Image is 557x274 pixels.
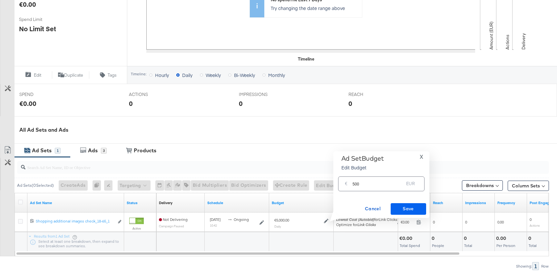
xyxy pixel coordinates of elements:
div: Shopping additional images check_18-65_1 [36,219,114,224]
div: 0 [93,180,104,191]
a: Your Ad Set name. [30,200,122,205]
div: Showing: [516,264,532,269]
span: Monthly [268,72,285,78]
span: Spend Limit [19,16,67,23]
sub: Actions [530,223,540,227]
div: €0.00 [19,99,36,108]
span: 0 [465,220,467,224]
span: SPEND [19,91,68,98]
p: Try changing the date range above [271,5,359,11]
a: Reflects the ability of your Ad Set to achieve delivery based on ad states, schedule and budget. [159,200,172,205]
div: 0.00 [496,235,508,241]
div: 0 [464,235,469,241]
div: €0.00 [399,235,414,241]
span: Total [464,243,472,248]
span: Weekly [206,72,221,78]
button: Breakdowns [462,180,503,191]
button: Tags [89,71,127,79]
div: Optimize for [336,222,397,227]
span: ongoing [234,217,249,222]
span: REACH [348,91,397,98]
div: 1 [55,148,61,154]
div: €5,000.00 [274,218,289,223]
span: X [420,152,423,161]
span: 0 [433,220,435,224]
div: 0 [239,99,243,108]
span: 0 [530,217,532,222]
div: Timeline: [131,72,147,76]
span: ACTIONS [129,91,177,98]
a: Shopping additional images check_18-65_1 [36,219,114,225]
sub: 10:42 [210,223,217,227]
div: No Limit Set [19,24,56,33]
div: Delivery [159,200,172,205]
label: Active [129,226,144,231]
div: Products [134,147,156,154]
sub: Campaign Paused [159,224,184,228]
div: All Ad Sets and Ads [19,126,557,134]
div: 1 [532,262,539,270]
div: Ad Set Budget [341,155,384,162]
button: Column Sets [508,181,549,191]
button: Cancel [355,203,391,215]
a: The average number of times your ad was served to each person. [497,200,524,205]
div: € [342,179,350,191]
a: Shows the current state of your Ad Set. [127,200,154,205]
sub: Daily [274,224,281,228]
button: X [417,155,426,159]
span: Tags [108,72,117,78]
span: Cancel [358,205,388,213]
div: 0 [432,235,436,241]
span: Daily [182,72,192,78]
span: Total [529,243,537,248]
a: Shows when your Ad Set is scheduled to deliver. [207,200,267,205]
span: IMPRESSIONS [239,91,287,98]
div: 0 [129,99,133,108]
span: Save [393,205,424,213]
a: The number of people your ad was served to. [433,200,460,205]
em: Lowest Cost (Autobid) [336,217,374,222]
span: Total Spend [400,243,420,248]
input: Search Ad Set Name, ID or Objective [25,158,501,171]
div: 0 [528,235,533,241]
div: Ad Sets ( 0 Selected) [17,183,54,188]
span: Hourly [155,72,169,78]
span: Edit [34,72,41,78]
div: Row [541,264,549,269]
div: Ads [88,147,98,154]
a: The number of times your ad was served. On mobile apps an ad is counted as served the first time ... [465,200,492,205]
span: [DATE] [210,217,220,222]
span: Bi-Weekly [234,72,255,78]
span: Not Delivering [159,217,188,222]
p: Edit Budget [341,164,384,171]
div: 3 [101,148,107,154]
span: People [432,243,444,248]
button: Save [391,203,426,215]
a: Shows the current budget of Ad Set. [272,200,331,205]
button: Edit [14,71,52,79]
div: Ad Sets [32,147,52,154]
div: 0 [348,99,352,108]
span: Duplicate [64,72,83,78]
div: EUR [404,179,417,191]
input: Enter your budget [353,174,404,188]
span: 0.00 [497,220,504,224]
em: Link Clicks [357,222,376,227]
span: for Link Clicks [336,217,397,222]
span: €0.00 [401,220,414,224]
button: Duplicate [52,71,90,79]
span: Per Person [496,243,515,248]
